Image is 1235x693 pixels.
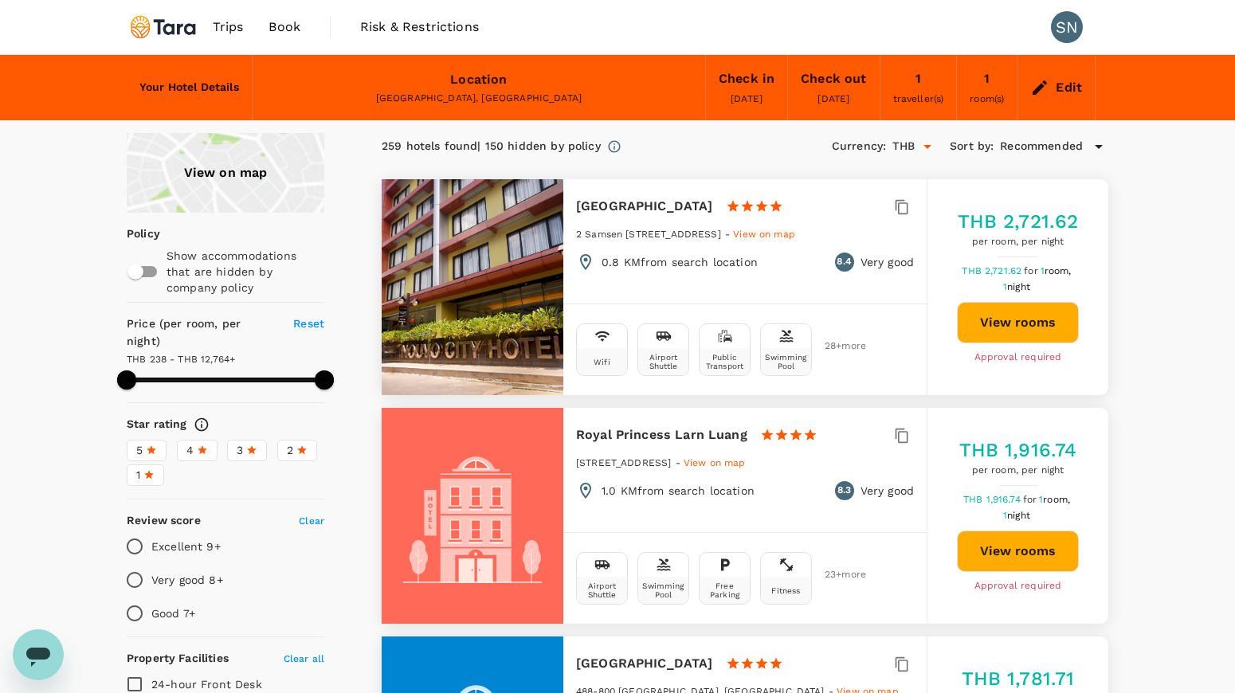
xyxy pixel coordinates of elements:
iframe: Button to launch messaging window [13,629,64,680]
span: 1 [1003,281,1033,292]
img: Tara Climate Ltd [127,10,200,45]
h6: Royal Princess Larn Luang [576,424,747,446]
div: SN [1051,11,1083,43]
h5: THB 2,721.62 [958,209,1079,234]
span: 3 [237,442,243,459]
span: - [725,229,733,240]
div: Wifi [594,358,610,366]
span: per room, per night [959,463,1077,479]
span: 1 [1041,265,1074,276]
p: Very good [861,254,914,270]
div: Location [450,69,507,91]
div: Fitness [771,586,800,595]
span: Book [269,18,300,37]
a: View on map [733,227,795,240]
span: 23 + more [825,570,849,580]
div: Airport Shuttle [580,581,624,599]
span: [DATE] [817,93,849,104]
h6: [GEOGRAPHIC_DATA] [576,652,713,675]
div: 1 [984,68,990,90]
h5: THB 1,781.71 [962,666,1075,691]
h6: Sort by : [950,138,994,155]
span: THB 238 - THB 12,764+ [127,354,235,365]
div: Edit [1056,76,1082,99]
span: 2 Samsen [STREET_ADDRESS] [576,229,721,240]
h6: [GEOGRAPHIC_DATA] [576,195,713,217]
div: 259 hotels found | 150 hidden by policy [382,138,601,155]
p: Good 7+ [151,605,195,621]
span: 1 [1039,494,1072,505]
span: 4 [186,442,194,459]
div: Public Transport [703,353,747,370]
span: THB 1,916.74 [963,494,1023,505]
a: View on map [127,133,324,213]
span: 1 [136,467,140,484]
div: Free Parking [703,581,747,599]
span: [STREET_ADDRESS] [576,457,671,468]
button: Open [916,135,939,158]
span: View on map [733,229,795,240]
span: [DATE] [731,93,763,104]
h6: Review score [127,512,201,530]
span: per room, per night [958,234,1079,250]
span: traveller(s) [893,93,944,104]
span: 8.4 [837,254,851,270]
span: View on map [684,457,746,468]
span: night [1007,510,1030,521]
div: Check in [719,68,774,90]
span: 24-hour Front Desk [151,678,262,691]
span: Clear all [284,653,324,664]
h6: Price (per room, per night) [127,315,275,350]
span: 8.3 [837,483,851,499]
h6: Your Hotel Details [139,79,239,96]
p: Very good 8+ [151,572,223,588]
div: Airport Shuttle [641,353,685,370]
p: 0.8 KM from search location [602,254,758,270]
span: - [676,457,684,468]
span: Reset [293,317,324,330]
span: Trips [213,18,244,37]
span: for [1023,494,1039,505]
button: View rooms [957,531,1079,572]
span: 28 + more [825,341,849,351]
span: THB 2,721.62 [962,265,1024,276]
div: 1 [915,68,921,90]
div: Check out [801,68,866,90]
span: for [1024,265,1040,276]
p: Policy [127,225,137,241]
span: 1 [1003,510,1033,521]
span: 5 [136,442,143,459]
p: Show accommodations that are hidden by company policy [167,248,323,296]
span: night [1007,281,1030,292]
span: Recommended [1000,138,1083,155]
p: Excellent 9+ [151,538,221,554]
span: room, [1043,494,1070,505]
span: 2 [287,442,293,459]
span: Risk & Restrictions [360,18,479,37]
span: Approval required [974,350,1062,366]
button: View rooms [957,302,1079,343]
p: Very good [861,483,914,499]
h6: Star rating [127,416,187,433]
p: 1.0 KM from search location [602,483,755,499]
div: Swimming Pool [641,581,685,599]
span: room(s) [970,93,1004,104]
span: room, [1045,265,1072,276]
h6: Property Facilities [127,650,229,668]
div: [GEOGRAPHIC_DATA], [GEOGRAPHIC_DATA] [265,91,692,107]
span: Approval required [974,578,1062,594]
h5: THB 1,916.74 [959,437,1077,463]
h6: Currency : [832,138,886,155]
a: View on map [684,456,746,468]
span: Clear [299,515,324,527]
svg: Star ratings are awarded to properties to represent the quality of services, facilities, and amen... [194,417,210,433]
div: Swimming Pool [764,353,808,370]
